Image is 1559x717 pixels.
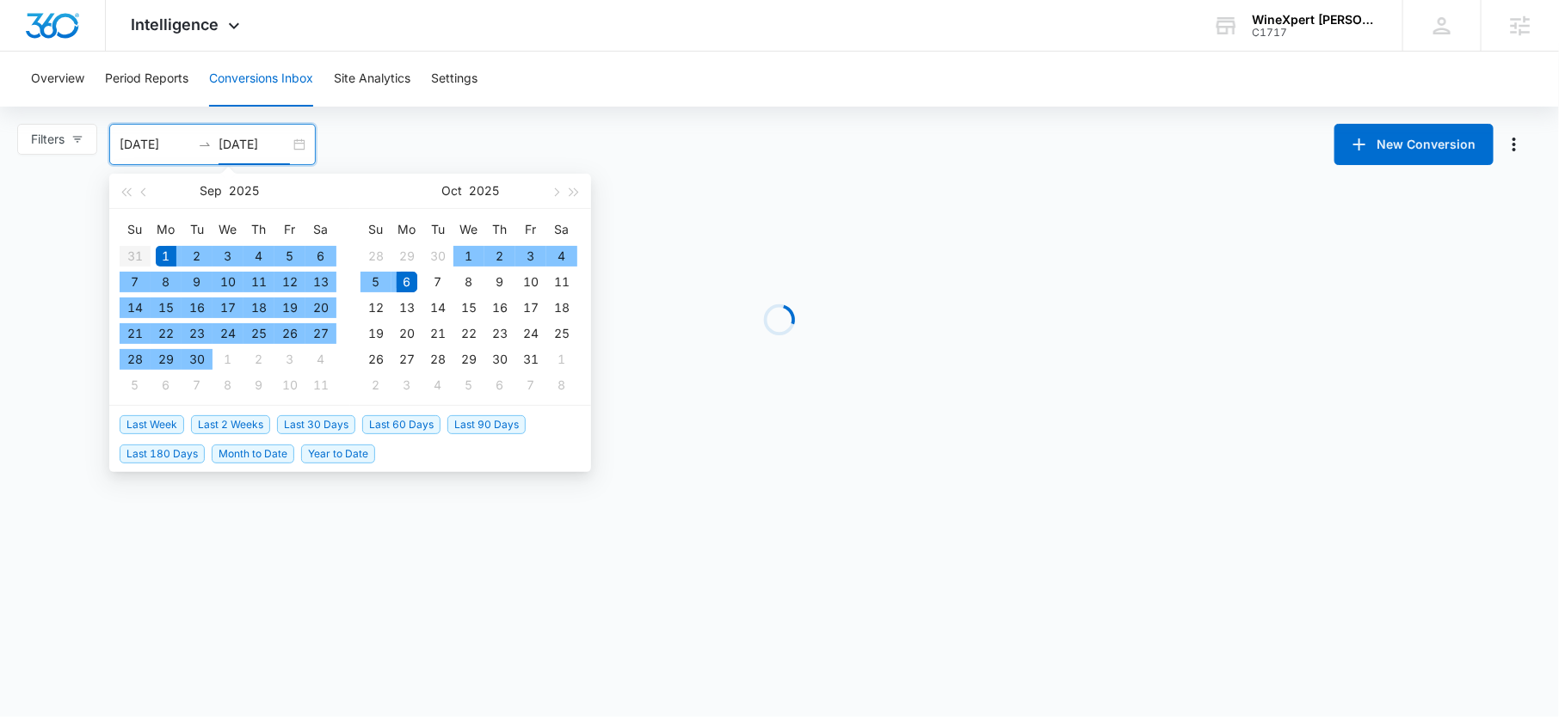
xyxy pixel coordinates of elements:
div: 14 [428,297,448,318]
td: 2025-10-20 [391,321,422,346]
td: 2025-09-05 [274,243,305,269]
div: 3 [280,349,300,370]
td: 2025-10-14 [422,295,453,321]
td: 2025-09-04 [243,243,274,269]
td: 2025-09-02 [182,243,213,269]
td: 2025-10-05 [360,269,391,295]
td: 2025-10-03 [515,243,546,269]
td: 2025-09-03 [213,243,243,269]
button: Manage Numbers [1500,131,1528,158]
td: 2025-09-07 [120,269,151,295]
th: Th [243,216,274,243]
td: 2025-11-04 [422,372,453,398]
div: 5 [125,375,145,395]
div: 21 [125,323,145,344]
button: Oct [442,174,463,208]
button: Sep [200,174,223,208]
td: 2025-10-05 [120,372,151,398]
div: 5 [280,246,300,267]
div: 8 [552,375,572,395]
div: 9 [249,375,269,395]
div: 29 [397,246,417,267]
div: 30 [187,349,207,370]
div: 16 [187,297,207,318]
td: 2025-09-22 [151,321,182,346]
div: 2 [366,375,386,395]
span: swap-right [198,138,212,151]
td: 2025-09-21 [120,321,151,346]
td: 2025-09-11 [243,269,274,295]
div: 6 [397,272,417,292]
th: Th [484,216,515,243]
td: 2025-10-01 [453,243,484,269]
th: We [213,216,243,243]
td: 2025-09-27 [305,321,336,346]
td: 2025-09-08 [151,269,182,295]
td: 2025-10-22 [453,321,484,346]
th: Su [360,216,391,243]
td: 2025-09-10 [213,269,243,295]
button: Settings [431,52,478,107]
div: 8 [459,272,479,292]
span: Last Week [120,415,184,434]
div: 3 [521,246,541,267]
td: 2025-10-04 [546,243,577,269]
div: 8 [156,272,176,292]
div: 6 [311,246,331,267]
div: 10 [218,272,238,292]
div: 25 [249,323,269,344]
div: 7 [125,272,145,292]
div: 2 [187,246,207,267]
div: 10 [521,272,541,292]
td: 2025-10-17 [515,295,546,321]
td: 2025-10-06 [391,269,422,295]
td: 2025-11-06 [484,372,515,398]
div: 1 [552,349,572,370]
th: Su [120,216,151,243]
div: 11 [249,272,269,292]
td: 2025-10-13 [391,295,422,321]
td: 2025-10-04 [305,346,336,372]
span: to [198,138,212,151]
td: 2025-09-12 [274,269,305,295]
td: 2025-10-11 [546,269,577,295]
td: 2025-10-24 [515,321,546,346]
input: Start date [120,135,191,154]
div: 11 [311,375,331,395]
td: 2025-09-01 [151,243,182,269]
td: 2025-11-02 [360,372,391,398]
td: 2025-10-08 [453,269,484,295]
div: 29 [156,349,176,370]
span: Intelligence [132,15,219,34]
div: 18 [249,297,269,318]
div: 1 [459,246,479,267]
td: 2025-10-09 [243,372,274,398]
div: account id [1252,27,1377,39]
td: 2025-09-30 [182,346,213,372]
button: Site Analytics [334,52,410,107]
td: 2025-09-09 [182,269,213,295]
th: Fr [274,216,305,243]
td: 2025-10-07 [422,269,453,295]
button: 2025 [470,174,500,208]
td: 2025-09-28 [360,243,391,269]
div: 13 [311,272,331,292]
div: 30 [428,246,448,267]
td: 2025-10-25 [546,321,577,346]
td: 2025-10-01 [213,346,243,372]
td: 2025-09-30 [422,243,453,269]
th: We [453,216,484,243]
span: Month to Date [212,444,294,463]
div: 28 [428,349,448,370]
td: 2025-10-27 [391,346,422,372]
td: 2025-09-23 [182,321,213,346]
div: 26 [366,349,386,370]
td: 2025-09-18 [243,295,274,321]
div: 18 [552,297,572,318]
div: 17 [521,297,541,318]
button: Conversions Inbox [209,52,313,107]
div: 24 [218,323,238,344]
td: 2025-10-02 [243,346,274,372]
div: 7 [428,272,448,292]
div: 7 [187,375,207,395]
